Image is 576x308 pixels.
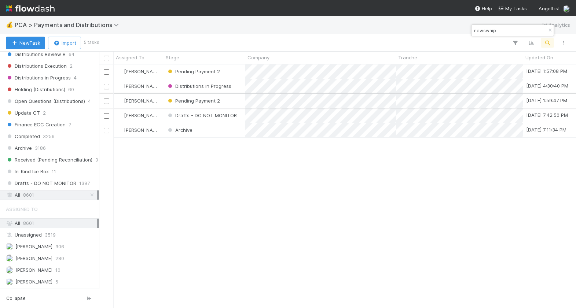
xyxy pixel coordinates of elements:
[6,22,13,28] span: 💰
[6,108,40,118] span: Update CT
[6,266,13,274] img: avatar_2bce2475-05ee-46d3-9413-d3901f5fa03f.png
[398,54,417,61] span: Tranche
[55,266,60,275] span: 10
[6,202,38,216] span: Assigned To
[117,83,123,89] img: avatar_ad9da010-433a-4b4a-a484-836c288de5e1.png
[116,54,144,61] span: Assigned To
[175,112,237,118] span: Drafts - DO NOT MONITOR
[84,39,99,46] small: 5 tasks
[6,155,92,164] span: Received (Pending Reconciliation)
[124,83,161,89] span: [PERSON_NAME]
[70,62,73,71] span: 2
[539,5,560,11] span: AngelList
[104,69,109,75] input: Toggle Row Selected
[74,73,77,82] span: 4
[526,82,568,89] div: [DATE] 4:30:40 PM
[117,98,123,104] img: avatar_705b8750-32ac-4031-bf5f-ad93a4909bc8.png
[52,167,56,176] span: 11
[6,85,65,94] span: Holding (Distributions)
[95,155,98,164] span: 0
[48,37,81,49] button: Import
[43,132,55,141] span: 3259
[525,54,553,61] span: Updated On
[175,68,220,74] span: Pending Payment 2
[88,97,91,106] span: 4
[6,230,97,240] div: Unassigned
[117,112,123,118] img: avatar_c6c9a18c-a1dc-4048-8eac-219674057138.png
[6,120,66,129] span: Finance ECC Creation
[166,54,179,61] span: Stage
[6,278,13,285] img: avatar_70eb89fd-53e7-4719-8353-99a31b391b8c.png
[23,190,34,200] span: 8601
[124,112,161,118] span: [PERSON_NAME]
[474,5,492,12] div: Help
[15,279,52,285] span: [PERSON_NAME]
[117,127,123,133] img: avatar_c6c9a18c-a1dc-4048-8eac-219674057138.png
[6,50,66,59] span: Distributions Review B
[473,26,546,35] input: Search...
[6,132,40,141] span: Completed
[35,144,46,153] span: 3186
[6,37,45,49] button: NewTask
[15,244,52,249] span: [PERSON_NAME]
[526,67,567,75] div: [DATE] 1:57:08 PM
[104,84,109,89] input: Toggle Row Selected
[104,113,109,119] input: Toggle Row Selected
[69,50,74,59] span: 64
[104,128,109,133] input: Toggle Row Selected
[124,68,161,74] span: [PERSON_NAME]
[6,62,67,71] span: Distributions Execution
[541,21,570,29] a: Analytics
[43,108,46,118] span: 2
[79,179,90,188] span: 1397
[55,277,58,286] span: 5
[6,179,76,188] span: Drafts - DO NOT MONITOR
[6,97,85,106] span: Open Questions (Distributions)
[6,255,13,262] img: avatar_87e1a465-5456-4979-8ac4-f0cdb5bbfe2d.png
[6,219,97,228] div: All
[68,85,74,94] span: 60
[55,254,64,263] span: 280
[498,5,527,11] span: My Tasks
[175,83,231,89] span: Distributions in Progress
[175,98,220,104] span: Pending Payment 2
[45,230,56,240] span: 3519
[69,120,71,129] span: 7
[104,99,109,104] input: Toggle Row Selected
[6,295,26,302] span: Collapse
[124,98,161,104] span: [PERSON_NAME]
[526,126,566,133] div: [DATE] 7:11:34 PM
[563,5,570,12] img: avatar_87e1a465-5456-4979-8ac4-f0cdb5bbfe2d.png
[15,267,52,273] span: [PERSON_NAME]
[15,255,52,261] span: [PERSON_NAME]
[6,2,55,15] img: logo-inverted-e16ddd16eac7371096b0.svg
[247,54,269,61] span: Company
[526,97,567,104] div: [DATE] 1:59:47 PM
[104,56,109,61] input: Toggle All Rows Selected
[526,111,568,119] div: [DATE] 7:42:50 PM
[124,127,161,133] span: [PERSON_NAME]
[175,127,192,133] span: Archive
[15,21,122,29] span: PCA > Payments and Distributions
[6,190,97,200] div: All
[6,243,13,250] img: avatar_a2d05fec-0a57-4266-8476-74cda3464b0e.png
[23,220,34,226] span: 8601
[6,73,71,82] span: Distributions in Progress
[6,167,49,176] span: In-Kind Ice Box
[6,144,32,153] span: Archive
[117,68,123,74] img: avatar_705b8750-32ac-4031-bf5f-ad93a4909bc8.png
[55,242,64,251] span: 306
